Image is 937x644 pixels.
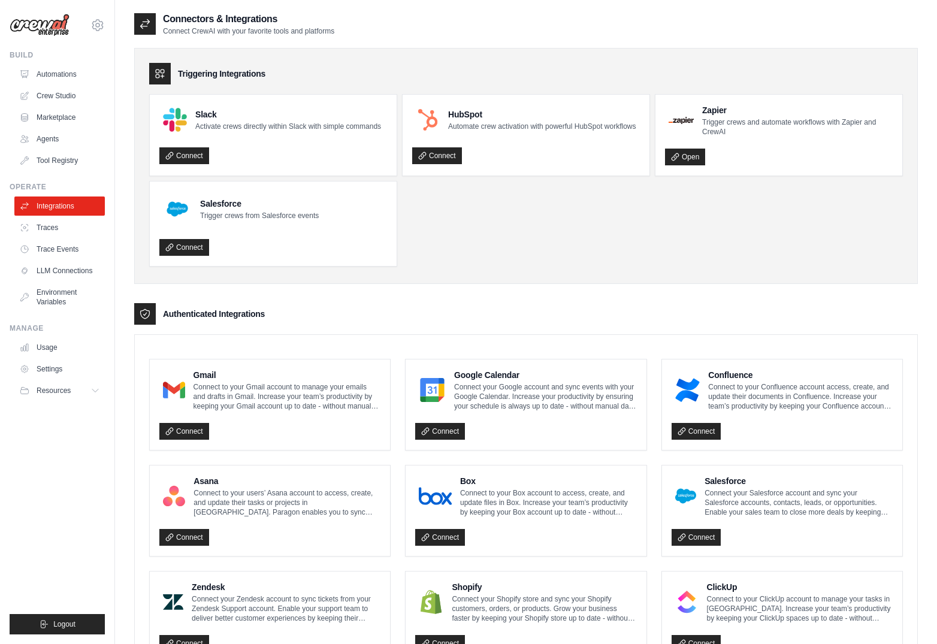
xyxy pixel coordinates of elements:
[14,151,105,170] a: Tool Registry
[14,338,105,357] a: Usage
[460,475,637,487] h4: Box
[415,529,465,546] a: Connect
[192,581,380,593] h4: Zendesk
[159,239,209,256] a: Connect
[707,594,893,623] p: Connect to your ClickUp account to manage your tasks in [GEOGRAPHIC_DATA]. Increase your team’s p...
[53,619,75,629] span: Logout
[14,86,105,105] a: Crew Studio
[877,586,937,644] iframe: Chat Widget
[665,149,705,165] a: Open
[419,484,452,508] img: Box Logo
[200,198,319,210] h4: Salesforce
[14,283,105,312] a: Environment Variables
[159,147,209,164] a: Connect
[412,147,462,164] a: Connect
[37,386,71,395] span: Resources
[163,378,185,402] img: Gmail Logo
[163,484,185,508] img: Asana Logo
[195,122,381,131] p: Activate crews directly within Slack with simple commands
[195,108,381,120] h4: Slack
[178,68,265,80] h3: Triggering Integrations
[452,581,636,593] h4: Shopify
[454,369,637,381] h4: Google Calendar
[200,211,319,220] p: Trigger crews from Salesforce events
[669,117,694,124] img: Zapier Logo
[705,475,893,487] h4: Salesforce
[14,196,105,216] a: Integrations
[163,590,183,614] img: Zendesk Logo
[194,382,381,411] p: Connect to your Gmail account to manage your emails and drafts in Gmail. Increase your team’s pro...
[10,182,105,192] div: Operate
[14,261,105,280] a: LLM Connections
[194,369,381,381] h4: Gmail
[672,529,721,546] a: Connect
[705,488,893,517] p: Connect your Salesforce account and sync your Salesforce accounts, contacts, leads, or opportunit...
[452,594,636,623] p: Connect your Shopify store and sync your Shopify customers, orders, or products. Grow your busine...
[707,581,893,593] h4: ClickUp
[10,614,105,634] button: Logout
[192,594,380,623] p: Connect your Zendesk account to sync tickets from your Zendesk Support account. Enable your suppo...
[159,529,209,546] a: Connect
[14,218,105,237] a: Traces
[163,195,192,223] img: Salesforce Logo
[10,14,69,37] img: Logo
[675,590,699,614] img: ClickUp Logo
[448,108,636,120] h4: HubSpot
[163,108,187,132] img: Slack Logo
[415,423,465,440] a: Connect
[14,108,105,127] a: Marketplace
[14,359,105,379] a: Settings
[10,50,105,60] div: Build
[675,378,700,402] img: Confluence Logo
[672,423,721,440] a: Connect
[194,488,380,517] p: Connect to your users’ Asana account to access, create, and update their tasks or projects in [GE...
[675,484,697,508] img: Salesforce Logo
[163,26,334,36] p: Connect CrewAI with your favorite tools and platforms
[454,382,637,411] p: Connect your Google account and sync events with your Google Calendar. Increase your productivity...
[10,323,105,333] div: Manage
[702,104,893,116] h4: Zapier
[14,129,105,149] a: Agents
[163,308,265,320] h3: Authenticated Integrations
[419,590,443,614] img: Shopify Logo
[14,381,105,400] button: Resources
[708,369,893,381] h4: Confluence
[14,65,105,84] a: Automations
[416,108,440,132] img: HubSpot Logo
[460,488,637,517] p: Connect to your Box account to access, create, and update files in Box. Increase your team’s prod...
[448,122,636,131] p: Automate crew activation with powerful HubSpot workflows
[159,423,209,440] a: Connect
[708,382,893,411] p: Connect to your Confluence account access, create, and update their documents in Confluence. Incr...
[163,12,334,26] h2: Connectors & Integrations
[419,378,446,402] img: Google Calendar Logo
[14,240,105,259] a: Trace Events
[702,117,893,137] p: Trigger crews and automate workflows with Zapier and CrewAI
[194,475,380,487] h4: Asana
